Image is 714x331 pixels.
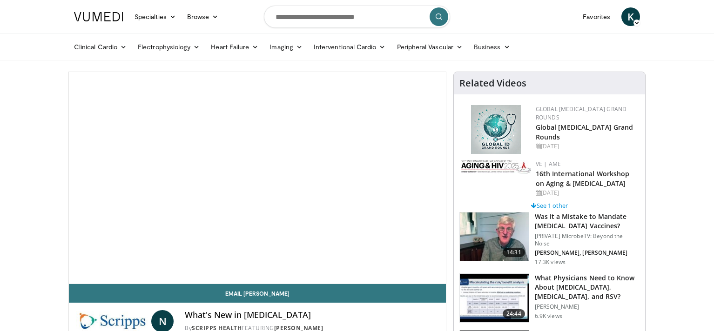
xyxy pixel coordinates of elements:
a: 24:44 What Physicians Need to Know About [MEDICAL_DATA], [MEDICAL_DATA], and RSV? [PERSON_NAME] 6... [459,273,640,323]
a: Business [468,38,516,56]
h4: Related Videos [459,78,526,89]
div: [DATE] [536,189,638,197]
a: VE | AME [536,160,561,168]
input: Search topics, interventions [264,6,450,28]
a: Global [MEDICAL_DATA] Grand Rounds [536,105,627,121]
div: [DATE] [536,142,638,151]
h3: What Physicians Need to Know About [MEDICAL_DATA], [MEDICAL_DATA], and RSV? [535,273,640,301]
img: 91589b0f-a920-456c-982d-84c13c387289.150x105_q85_crop-smart_upscale.jpg [460,274,529,322]
a: Peripheral Vascular [391,38,468,56]
a: Global [MEDICAL_DATA] Grand Rounds [536,123,633,141]
a: K [621,7,640,26]
img: f91047f4-3b1b-4007-8c78-6eacab5e8334.150x105_q85_crop-smart_upscale.jpg [460,212,529,261]
a: 16th International Workshop on Aging & [MEDICAL_DATA] [536,169,630,188]
h3: Was it a Mistake to Mandate [MEDICAL_DATA] Vaccines? [535,212,640,231]
a: Browse [182,7,224,26]
p: [PRIVATE] MicrobeTV: Beyond the Noise [535,232,640,247]
a: Electrophysiology [132,38,205,56]
a: Specialties [129,7,182,26]
span: 24:44 [503,309,525,318]
a: Clinical Cardio [68,38,132,56]
a: 14:31 Was it a Mistake to Mandate [MEDICAL_DATA] Vaccines? [PRIVATE] MicrobeTV: Beyond the Noise ... [459,212,640,266]
video-js: Video Player [69,72,446,284]
p: [PERSON_NAME], [PERSON_NAME] [535,249,640,257]
img: e456a1d5-25c5-46f9-913a-7a343587d2a7.png.150x105_q85_autocrop_double_scale_upscale_version-0.2.png [471,105,521,154]
img: VuMedi Logo [74,12,123,21]
p: 6.9K views [535,312,562,320]
img: bc2467d1-3f88-49dc-9c22-fa3546bada9e.png.150x105_q85_autocrop_double_scale_upscale_version-0.2.jpg [461,160,531,173]
p: [PERSON_NAME] [535,303,640,311]
a: Email [PERSON_NAME] [69,284,446,303]
a: Imaging [264,38,308,56]
span: 14:31 [503,248,525,257]
p: 17.3K views [535,258,566,266]
a: Favorites [577,7,616,26]
a: See 1 other [531,201,568,210]
a: Heart Failure [205,38,264,56]
h4: What's New in [MEDICAL_DATA] [185,310,438,320]
a: Interventional Cardio [308,38,391,56]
